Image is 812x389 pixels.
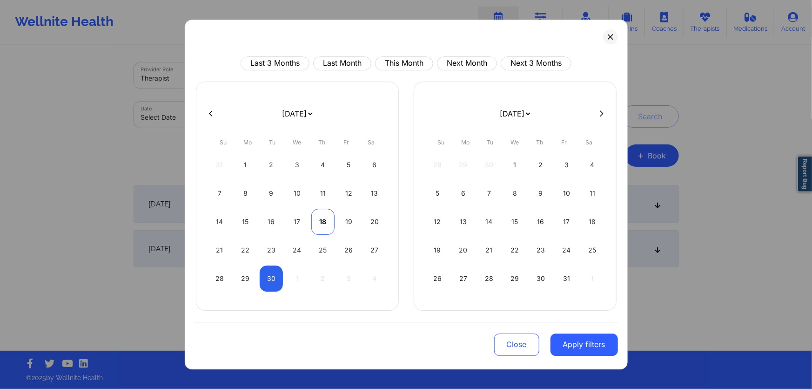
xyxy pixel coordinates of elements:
[208,266,232,292] div: Sun Sep 28 2025
[529,266,553,292] div: Thu Oct 30 2025
[234,237,257,263] div: Mon Sep 22 2025
[585,139,592,146] abbr: Saturday
[426,237,450,263] div: Sun Oct 19 2025
[529,237,553,263] div: Thu Oct 23 2025
[477,209,501,235] div: Tue Oct 14 2025
[293,139,302,146] abbr: Wednesday
[536,139,543,146] abbr: Thursday
[337,209,361,235] div: Fri Sep 19 2025
[337,237,361,263] div: Fri Sep 26 2025
[337,152,361,178] div: Fri Sep 05 2025
[501,56,571,70] button: Next 3 Months
[555,180,578,206] div: Fri Oct 10 2025
[529,180,553,206] div: Thu Oct 09 2025
[269,139,276,146] abbr: Tuesday
[311,152,335,178] div: Thu Sep 04 2025
[581,237,604,263] div: Sat Oct 25 2025
[451,180,475,206] div: Mon Oct 06 2025
[503,152,527,178] div: Wed Oct 01 2025
[494,334,539,356] button: Close
[581,209,604,235] div: Sat Oct 18 2025
[426,209,450,235] div: Sun Oct 12 2025
[260,152,283,178] div: Tue Sep 02 2025
[208,237,232,263] div: Sun Sep 21 2025
[220,139,227,146] abbr: Sunday
[581,152,604,178] div: Sat Oct 04 2025
[581,180,604,206] div: Sat Oct 11 2025
[555,209,578,235] div: Fri Oct 17 2025
[260,180,283,206] div: Tue Sep 09 2025
[437,139,444,146] abbr: Sunday
[318,139,325,146] abbr: Thursday
[477,180,501,206] div: Tue Oct 07 2025
[285,180,309,206] div: Wed Sep 10 2025
[363,209,387,235] div: Sat Sep 20 2025
[234,180,257,206] div: Mon Sep 08 2025
[375,56,433,70] button: This Month
[477,266,501,292] div: Tue Oct 28 2025
[529,209,553,235] div: Thu Oct 16 2025
[562,139,567,146] abbr: Friday
[503,266,527,292] div: Wed Oct 29 2025
[550,334,618,356] button: Apply filters
[555,266,578,292] div: Fri Oct 31 2025
[311,209,335,235] div: Thu Sep 18 2025
[311,180,335,206] div: Thu Sep 11 2025
[234,266,257,292] div: Mon Sep 29 2025
[426,180,450,206] div: Sun Oct 05 2025
[234,152,257,178] div: Mon Sep 01 2025
[451,237,475,263] div: Mon Oct 20 2025
[487,139,494,146] abbr: Tuesday
[503,237,527,263] div: Wed Oct 22 2025
[451,266,475,292] div: Mon Oct 27 2025
[426,266,450,292] div: Sun Oct 26 2025
[511,139,519,146] abbr: Wednesday
[555,152,578,178] div: Fri Oct 03 2025
[313,56,371,70] button: Last Month
[555,237,578,263] div: Fri Oct 24 2025
[311,237,335,263] div: Thu Sep 25 2025
[437,56,497,70] button: Next Month
[368,139,375,146] abbr: Saturday
[344,139,349,146] abbr: Friday
[260,266,283,292] div: Tue Sep 30 2025
[285,152,309,178] div: Wed Sep 03 2025
[234,209,257,235] div: Mon Sep 15 2025
[337,180,361,206] div: Fri Sep 12 2025
[363,180,387,206] div: Sat Sep 13 2025
[285,209,309,235] div: Wed Sep 17 2025
[503,180,527,206] div: Wed Oct 08 2025
[529,152,553,178] div: Thu Oct 02 2025
[462,139,470,146] abbr: Monday
[285,237,309,263] div: Wed Sep 24 2025
[363,152,387,178] div: Sat Sep 06 2025
[260,237,283,263] div: Tue Sep 23 2025
[363,237,387,263] div: Sat Sep 27 2025
[241,56,309,70] button: Last 3 Months
[260,209,283,235] div: Tue Sep 16 2025
[208,180,232,206] div: Sun Sep 07 2025
[451,209,475,235] div: Mon Oct 13 2025
[477,237,501,263] div: Tue Oct 21 2025
[503,209,527,235] div: Wed Oct 15 2025
[208,209,232,235] div: Sun Sep 14 2025
[244,139,252,146] abbr: Monday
